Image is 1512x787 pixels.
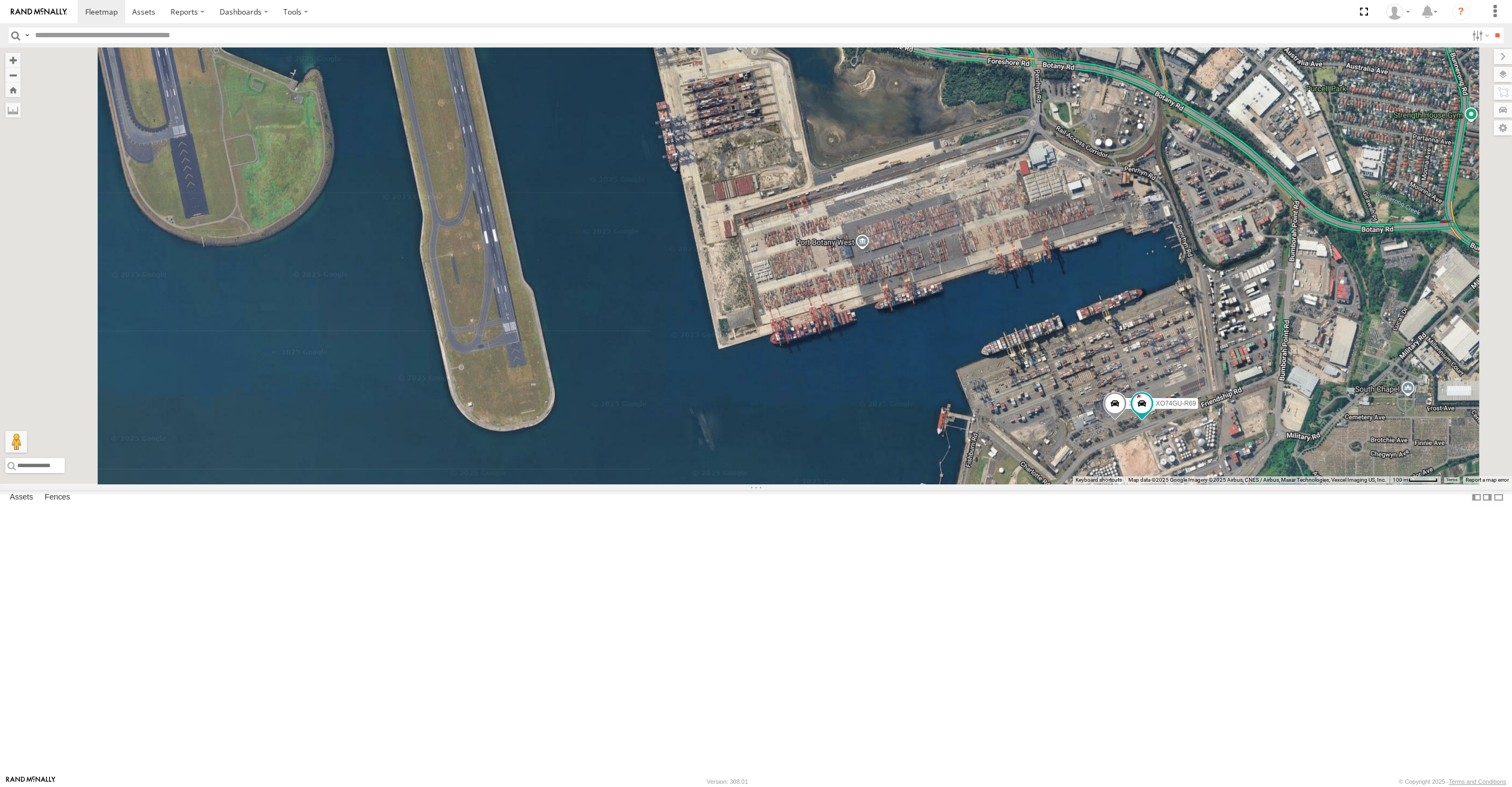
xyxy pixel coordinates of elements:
[6,776,56,787] a: Visit our Website
[5,431,27,453] button: Drag Pegman onto the map to open Street View
[1382,4,1414,20] div: Quang MAC
[1468,28,1491,43] label: Search Filter Options
[1466,477,1509,483] a: Report a map error
[1075,476,1122,484] button: Keyboard shortcuts
[5,53,21,67] button: Zoom in
[1393,477,1408,483] span: 100 m
[1494,120,1512,135] label: Map Settings
[39,490,76,505] label: Fences
[4,490,38,505] label: Assets
[1446,478,1457,482] a: Terms (opens in new tab)
[1482,490,1493,505] label: Dock Summary Table to the Right
[1471,490,1482,505] label: Dock Summary Table to the Left
[1399,778,1506,785] div: © Copyright 2025 -
[1128,477,1386,483] span: Map data ©2025 Google Imagery ©2025 Airbus, CNES / Airbus, Maxar Technologies, Vexcel Imaging US,...
[1493,490,1504,505] label: Hide Summary Table
[1452,3,1469,20] i: ?
[1129,400,1167,407] span: XP81FE-R59
[11,8,67,16] img: rand-logo.svg
[1156,400,1196,407] span: XO74GU-R69
[707,778,748,785] div: Version: 308.01
[1449,778,1506,785] a: Terms and Conditions
[1390,476,1441,484] button: Map Scale: 100 m per 50 pixels
[5,83,21,97] button: Zoom Home
[5,102,21,118] label: Measure
[5,67,21,83] button: Zoom out
[23,28,31,43] label: Search Query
